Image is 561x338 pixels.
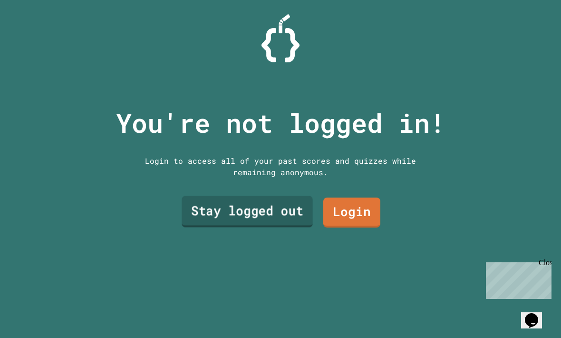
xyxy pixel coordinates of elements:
[138,155,423,178] div: Login to access all of your past scores and quizzes while remaining anonymous.
[182,196,313,227] a: Stay logged out
[4,4,66,60] div: Chat with us now!Close
[116,103,445,143] p: You're not logged in!
[261,14,300,62] img: Logo.svg
[323,198,380,228] a: Login
[521,300,551,328] iframe: chat widget
[482,258,551,299] iframe: chat widget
